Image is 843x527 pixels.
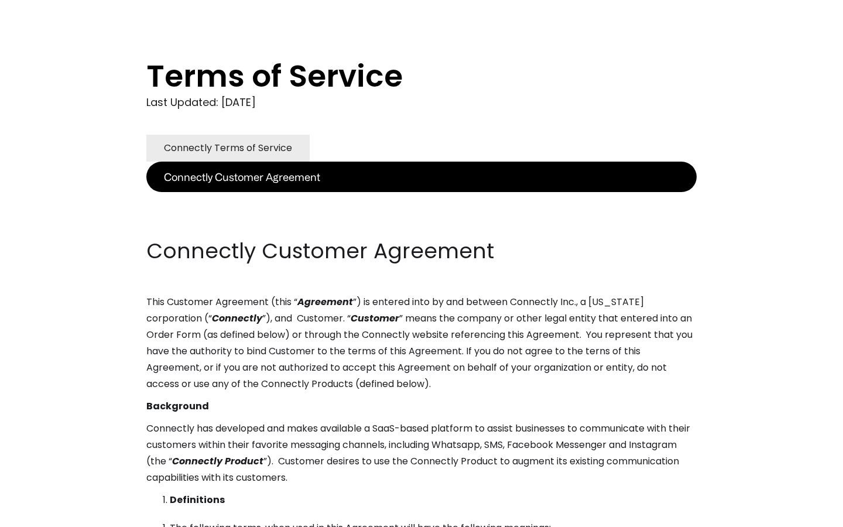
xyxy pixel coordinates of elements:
[170,493,225,507] strong: Definitions
[146,59,650,94] h1: Terms of Service
[164,169,320,185] div: Connectly Customer Agreement
[212,312,262,325] em: Connectly
[23,507,70,523] ul: Language list
[146,420,697,486] p: Connectly has developed and makes available a SaaS-based platform to assist businesses to communi...
[146,399,209,413] strong: Background
[164,140,292,156] div: Connectly Terms of Service
[146,94,697,111] div: Last Updated: [DATE]
[351,312,399,325] em: Customer
[146,294,697,392] p: This Customer Agreement (this “ ”) is entered into by and between Connectly Inc., a [US_STATE] co...
[297,295,353,309] em: Agreement
[172,454,263,468] em: Connectly Product
[12,505,70,523] aside: Language selected: English
[146,214,697,231] p: ‍
[146,237,697,266] h2: Connectly Customer Agreement
[146,192,697,208] p: ‍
